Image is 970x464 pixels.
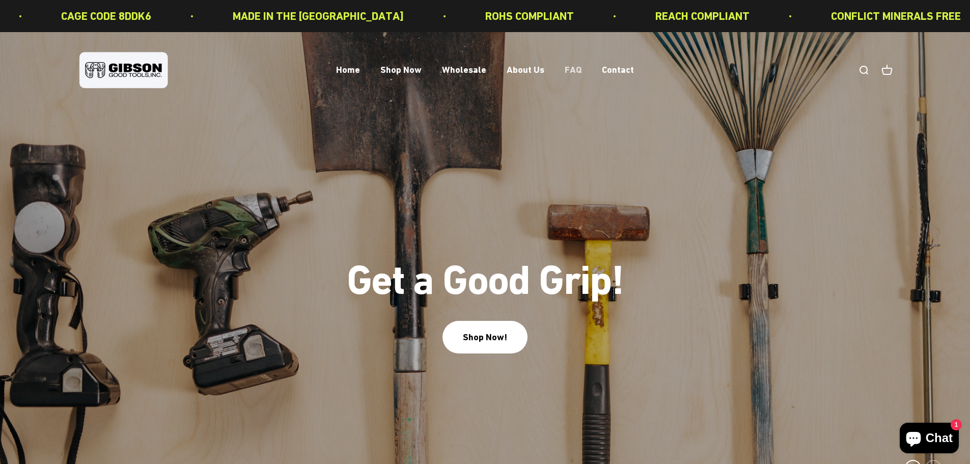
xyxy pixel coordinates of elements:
[565,65,581,75] a: FAQ
[221,7,392,25] p: MADE IN THE [GEOGRAPHIC_DATA]
[819,7,949,25] p: CONFLICT MINERALS FREE
[49,7,140,25] p: CAGE CODE 8DDK6
[380,65,422,75] a: Shop Now
[507,65,544,75] a: About Us
[442,65,486,75] a: Wholesale
[644,7,738,25] p: REACH COMPLIANT
[347,256,623,304] split-lines: Get a Good Grip!
[602,65,634,75] a: Contact
[897,423,962,456] inbox-online-store-chat: Shopify online store chat
[336,65,360,75] a: Home
[474,7,562,25] p: ROHS COMPLIANT
[442,321,528,353] a: Shop Now!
